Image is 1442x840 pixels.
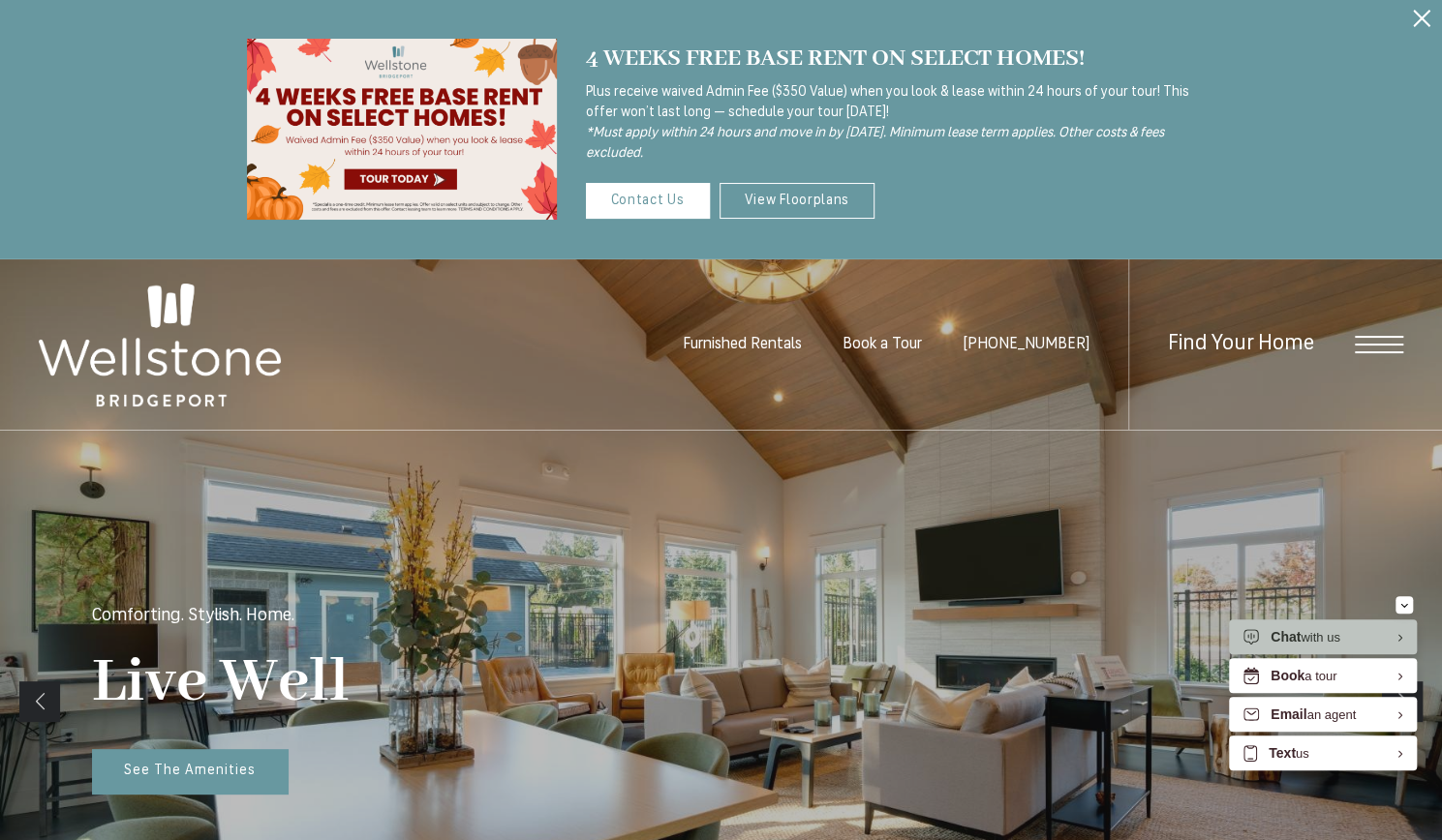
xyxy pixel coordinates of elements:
img: wellstone special [247,39,557,220]
a: See The Amenities [92,749,289,795]
a: Furnished Rentals [683,337,802,352]
a: Call Us at (253) 642-8681 [963,337,1089,352]
a: Contact Us [586,183,710,219]
a: Find Your Home [1168,333,1314,355]
p: Live Well [92,645,350,721]
p: Plus receive waived Admin Fee ($350 Value) when you look & lease within 24 hours of your tour! Th... [586,82,1196,164]
a: Book a Tour [843,337,922,352]
a: View Floorplans [720,183,875,219]
p: Comforting. Stylish. Home. [92,608,294,625]
span: See The Amenities [124,764,256,778]
img: Wellstone [39,284,281,407]
a: Previous [19,681,60,722]
i: *Must apply within 24 hours and move in by [DATE]. Minimum lease term applies. Other costs & fees... [586,126,1164,161]
span: [PHONE_NUMBER] [963,337,1089,352]
div: 4 WEEKS FREE BASE RENT ON SELECT HOMES! [586,40,1196,77]
button: Open Menu [1355,336,1403,353]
